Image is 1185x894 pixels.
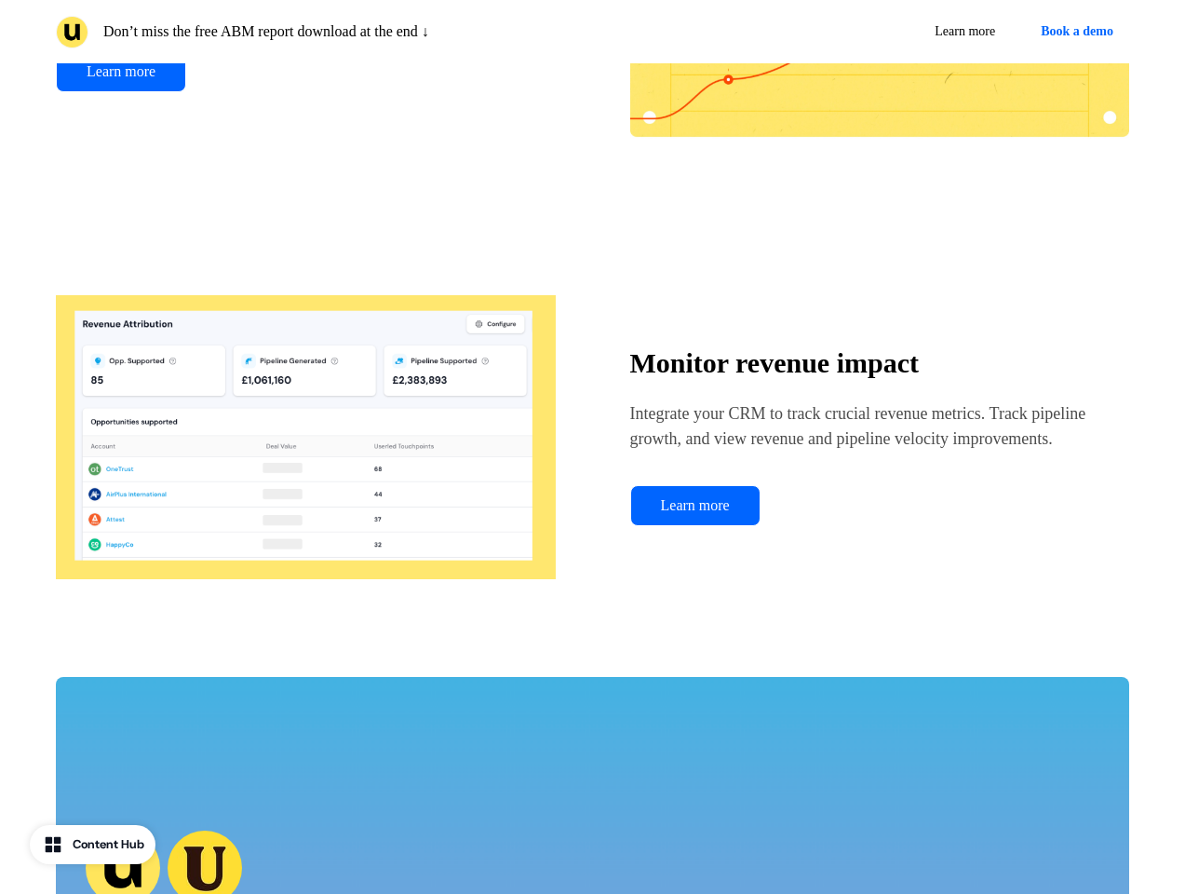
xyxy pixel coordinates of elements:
button: Book a demo [1025,15,1129,48]
button: Content Hub [30,825,155,864]
h4: Monitor revenue impact [630,347,1097,379]
a: Learn more [920,15,1010,48]
a: Learn more [56,51,186,92]
p: Don’t miss the free ABM report download at the end ↓ [103,20,429,43]
a: Learn more [630,485,761,526]
div: Content Hub [73,835,144,854]
p: Integrate your CRM to track crucial revenue metrics. Track pipeline growth, and view revenue and ... [630,401,1097,452]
